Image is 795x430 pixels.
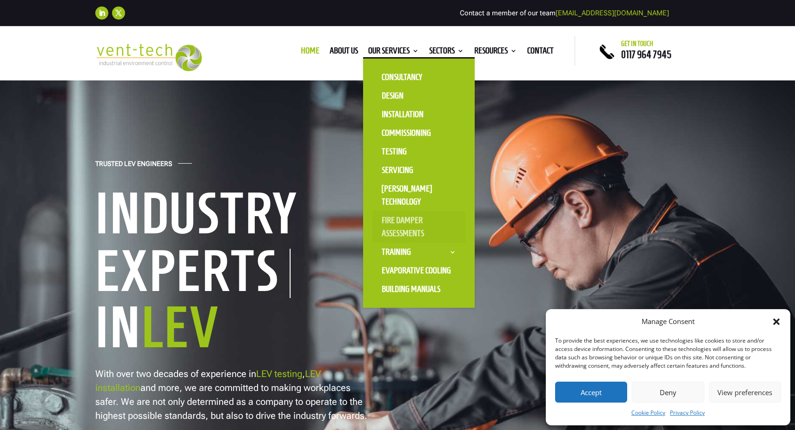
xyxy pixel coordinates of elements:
[372,68,465,86] a: Consultancy
[527,47,554,58] a: Contact
[474,47,517,58] a: Resources
[256,368,302,379] a: LEV testing
[301,47,319,58] a: Home
[642,316,695,327] div: Manage Consent
[95,368,321,393] a: LEV installation
[372,105,465,124] a: Installation
[372,243,465,261] a: Training
[330,47,358,58] a: About us
[670,407,705,418] a: Privacy Policy
[621,40,653,47] span: Get in touch
[95,7,108,20] a: Follow on LinkedIn
[632,382,704,403] button: Deny
[372,211,465,243] a: Fire Damper Assessments
[556,9,669,17] a: [EMAIL_ADDRESS][DOMAIN_NAME]
[95,160,172,172] h4: Trusted LEV Engineers
[772,317,781,326] div: Close dialog
[95,249,291,298] h1: Experts
[95,184,384,247] h1: Industry
[372,142,465,161] a: Testing
[112,7,125,20] a: Follow on X
[429,47,464,58] a: Sectors
[621,49,671,60] a: 0117 964 7945
[141,297,220,357] span: LEV
[368,47,419,58] a: Our Services
[372,280,465,298] a: Building Manuals
[372,86,465,105] a: Design
[372,179,465,211] a: [PERSON_NAME] Technology
[372,161,465,179] a: Servicing
[95,367,370,423] p: With over two decades of experience in , and more, we are committed to making workplaces safer. W...
[460,9,669,17] span: Contact a member of our team
[95,298,384,361] h1: In
[555,382,627,403] button: Accept
[709,382,781,403] button: View preferences
[372,124,465,142] a: Commissioning
[555,337,780,370] div: To provide the best experiences, we use technologies like cookies to store and/or access device i...
[372,261,465,280] a: Evaporative Cooling
[95,44,202,71] img: 2023-09-27T08_35_16.549ZVENT-TECH---Clear-background
[631,407,665,418] a: Cookie Policy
